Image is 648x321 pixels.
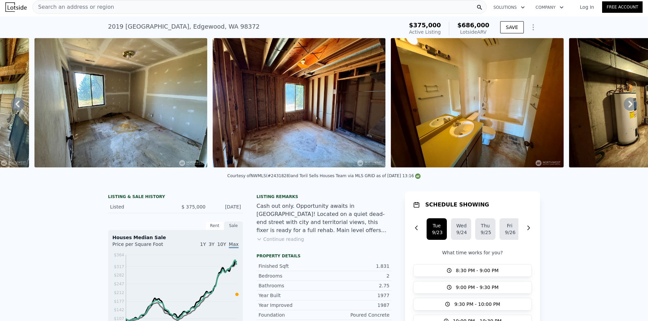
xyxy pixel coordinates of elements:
[259,312,324,318] div: Foundation
[413,249,532,256] p: What time works for you?
[324,302,389,309] div: 1987
[505,222,514,229] div: Fri
[457,22,489,29] span: $686,000
[481,222,490,229] div: Thu
[182,204,206,210] span: $ 375,000
[256,236,304,243] button: Continue reading
[488,1,530,13] button: Solutions
[324,272,389,279] div: 2
[454,301,500,308] span: 9:30 PM - 10:00 PM
[33,3,114,11] span: Search an address or region
[324,263,389,269] div: 1.831
[34,38,207,167] img: Sale: 169756043 Parcel: 100430869
[209,242,214,247] span: 3Y
[217,242,226,247] span: 10Y
[114,253,124,257] tspan: $364
[456,267,499,274] span: 8:30 PM - 9:00 PM
[456,284,499,291] span: 9:00 PM - 9:30 PM
[324,282,389,289] div: 2.75
[112,234,239,241] div: Houses Median Sale
[114,282,124,286] tspan: $247
[114,273,124,278] tspan: $282
[456,222,466,229] div: Wed
[259,263,324,269] div: Finished Sqft
[114,290,124,295] tspan: $212
[602,1,643,13] a: Free Account
[413,281,532,294] button: 9:00 PM - 9:30 PM
[500,218,520,240] button: Fri9/26
[572,4,602,10] a: Log In
[108,22,260,31] div: 2019 [GEOGRAPHIC_DATA] , Edgewood , WA 98372
[259,292,324,299] div: Year Built
[205,221,224,230] div: Rent
[114,308,124,312] tspan: $142
[213,38,385,167] img: Sale: 169756043 Parcel: 100430869
[432,222,441,229] div: Tue
[415,173,421,179] img: NWMLS Logo
[227,173,421,178] div: Courtesy of NWMLS (#2431828) and Toril Sells Houses Team via MLS GRID as of [DATE] 13:16
[481,229,490,236] div: 9/25
[500,21,524,33] button: SAVE
[456,229,466,236] div: 9/24
[530,1,569,13] button: Company
[114,299,124,304] tspan: $177
[200,242,206,247] span: 1Y
[211,203,241,210] div: [DATE]
[409,29,441,35] span: Active Listing
[256,194,391,199] div: Listing remarks
[451,218,471,240] button: Wed9/24
[526,21,540,34] button: Show Options
[391,38,564,167] img: Sale: 169756043 Parcel: 100430869
[259,272,324,279] div: Bedrooms
[112,241,175,252] div: Price per Square Foot
[432,229,441,236] div: 9/23
[256,253,391,259] div: Property details
[425,201,489,209] h1: SCHEDULE SHOWING
[114,316,124,321] tspan: $107
[5,2,27,12] img: Lotside
[413,264,532,277] button: 8:30 PM - 9:00 PM
[457,29,489,35] div: Lotside ARV
[505,229,514,236] div: 9/26
[110,203,170,210] div: Listed
[475,218,495,240] button: Thu9/25
[259,282,324,289] div: Bathrooms
[108,194,243,201] div: LISTING & SALE HISTORY
[224,221,243,230] div: Sale
[413,298,532,311] button: 9:30 PM - 10:00 PM
[409,22,441,29] span: $375,000
[114,264,124,269] tspan: $317
[229,242,239,248] span: Max
[259,302,324,309] div: Year Improved
[427,218,447,240] button: Tue9/23
[256,202,391,234] div: Cash out only. Opportunity awaits in [GEOGRAPHIC_DATA]! Located on a quiet dead-end street with c...
[324,292,389,299] div: 1977
[324,312,389,318] div: Poured Concrete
